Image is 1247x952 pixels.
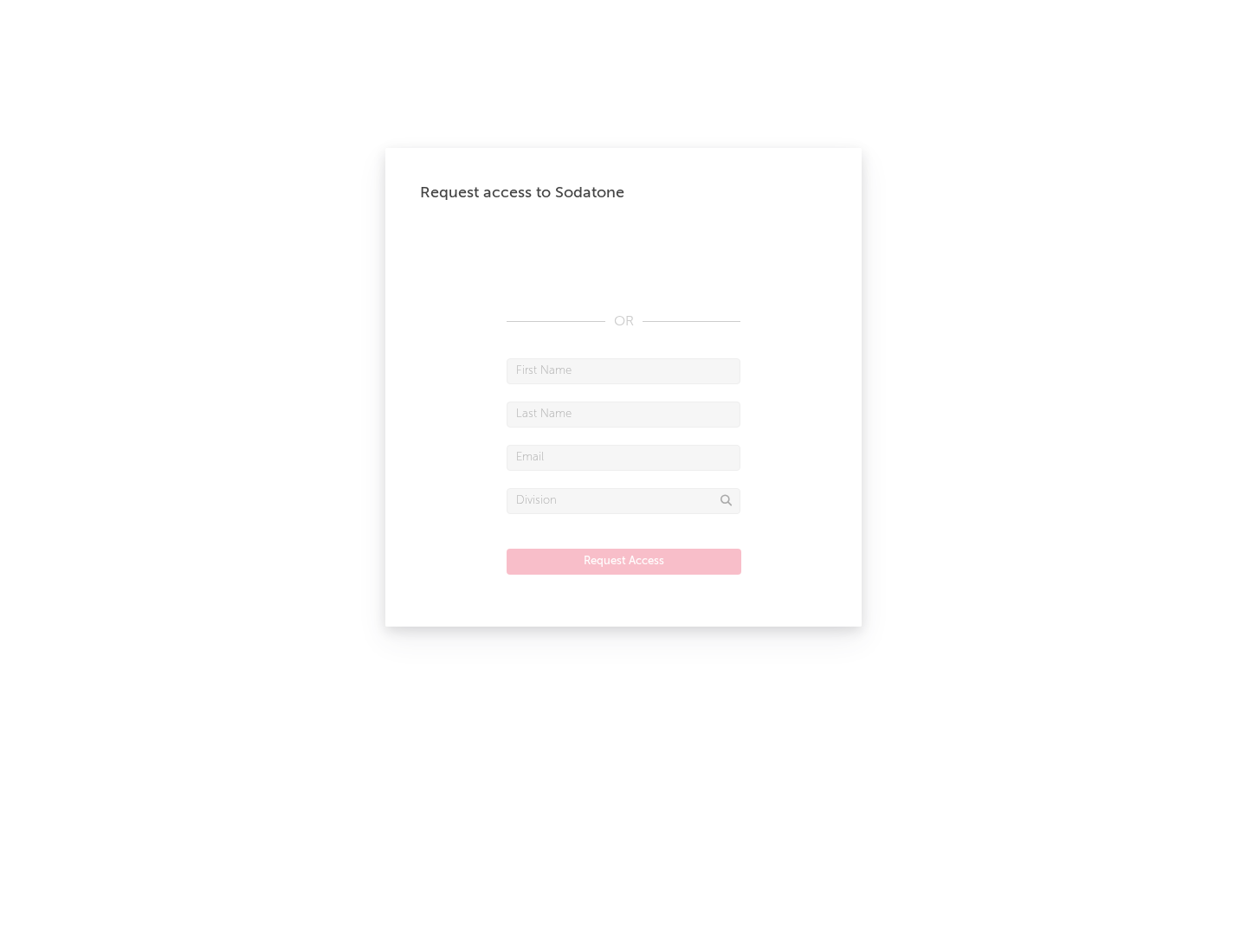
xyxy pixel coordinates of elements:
input: Email [507,445,740,471]
button: Request Access [507,549,741,575]
input: Last Name [507,402,740,428]
div: Request access to Sodatone [420,183,827,203]
input: First Name [507,358,740,384]
input: Division [507,488,740,514]
div: OR [507,312,740,332]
